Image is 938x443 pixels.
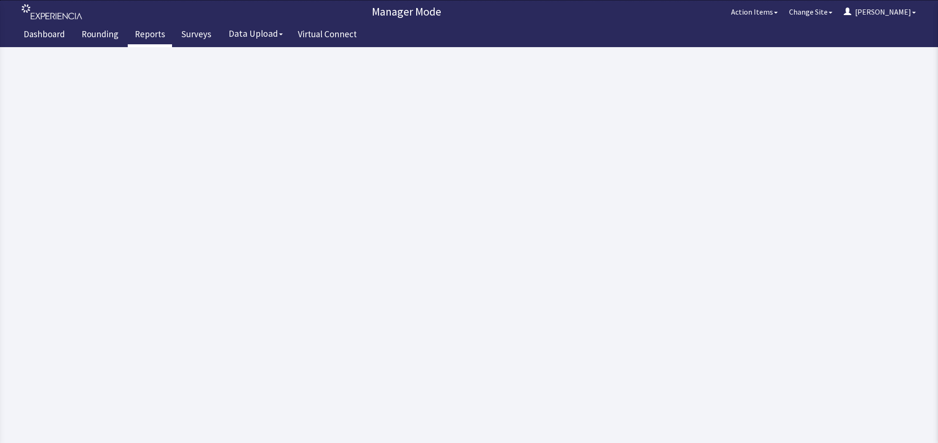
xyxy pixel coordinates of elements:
[128,24,172,47] a: Reports
[174,24,218,47] a: Surveys
[783,2,838,21] button: Change Site
[291,24,364,47] a: Virtual Connect
[223,25,288,42] button: Data Upload
[87,4,725,19] p: Manager Mode
[838,2,922,21] button: [PERSON_NAME]
[16,24,72,47] a: Dashboard
[22,4,82,20] img: experiencia_logo.png
[725,2,783,21] button: Action Items
[74,24,125,47] a: Rounding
